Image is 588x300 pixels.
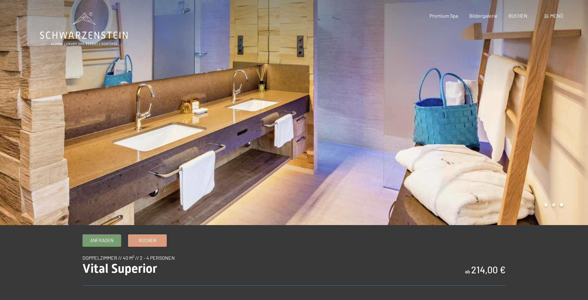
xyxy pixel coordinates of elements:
[469,13,497,19] a: Bildergalerie
[430,13,458,19] a: Premium Spa
[82,261,157,276] span: Vital Superior
[128,235,166,246] a: Buchen
[83,235,121,246] a: Anfragen
[465,268,470,274] span: ab
[90,237,113,244] span: Anfragen
[139,237,156,244] span: Buchen
[508,13,527,19] a: BUCHEN
[550,13,563,19] span: Menü
[471,264,506,275] b: 214,00 €
[82,255,175,261] span: Doppelzimmer // 40 m² // 2 - 4 Personen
